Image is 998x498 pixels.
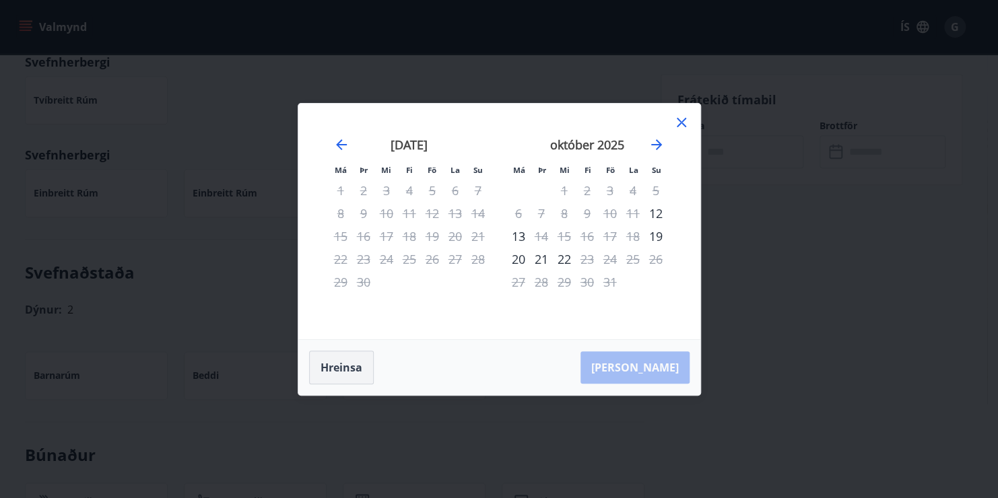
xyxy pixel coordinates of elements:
td: Not available. miðvikudagur, 29. október 2025 [553,271,576,293]
td: Not available. sunnudagur, 5. október 2025 [644,179,667,202]
small: Fi [585,165,591,175]
td: Not available. fimmtudagur, 30. október 2025 [576,271,599,293]
div: Move backward to switch to the previous month. [333,137,350,153]
td: Not available. miðvikudagur, 10. september 2025 [375,202,398,225]
div: Aðeins útritun í boði [530,225,553,248]
small: Fö [606,165,615,175]
td: Not available. föstudagur, 19. september 2025 [421,225,444,248]
td: Not available. þriðjudagur, 23. september 2025 [352,248,375,271]
small: Fö [428,165,436,175]
td: Not available. laugardagur, 20. september 2025 [444,225,467,248]
td: Not available. mánudagur, 27. október 2025 [507,271,530,293]
td: Not available. þriðjudagur, 2. september 2025 [352,179,375,202]
td: Choose sunnudagur, 12. október 2025 as your check-in date. It’s available. [644,202,667,225]
small: Su [652,165,661,175]
td: Not available. föstudagur, 5. september 2025 [421,179,444,202]
small: Þr [538,165,546,175]
small: Fi [406,165,413,175]
td: Not available. laugardagur, 27. september 2025 [444,248,467,271]
td: Not available. miðvikudagur, 8. október 2025 [553,202,576,225]
td: Not available. miðvikudagur, 3. september 2025 [375,179,398,202]
td: Not available. þriðjudagur, 28. október 2025 [530,271,553,293]
small: Mi [560,165,570,175]
td: Not available. sunnudagur, 21. september 2025 [467,225,490,248]
td: Not available. föstudagur, 3. október 2025 [599,179,622,202]
div: Calendar [314,120,684,323]
td: Not available. föstudagur, 12. september 2025 [421,202,444,225]
div: Aðeins innritun í boði [644,202,667,225]
td: Not available. þriðjudagur, 9. september 2025 [352,202,375,225]
td: Not available. laugardagur, 13. september 2025 [444,202,467,225]
td: Not available. föstudagur, 24. október 2025 [599,248,622,271]
td: Not available. laugardagur, 4. október 2025 [622,179,644,202]
td: Not available. föstudagur, 10. október 2025 [599,202,622,225]
small: Má [335,165,347,175]
td: Not available. sunnudagur, 26. október 2025 [644,248,667,271]
td: Not available. miðvikudagur, 17. september 2025 [375,225,398,248]
div: 13 [507,225,530,248]
td: Choose sunnudagur, 19. október 2025 as your check-in date. It’s available. [644,225,667,248]
td: Not available. fimmtudagur, 4. september 2025 [398,179,421,202]
small: La [451,165,460,175]
td: Not available. miðvikudagur, 1. október 2025 [553,179,576,202]
td: Not available. mánudagur, 22. september 2025 [329,248,352,271]
td: Not available. mánudagur, 8. september 2025 [329,202,352,225]
div: Move forward to switch to the next month. [648,137,665,153]
td: Not available. laugardagur, 11. október 2025 [622,202,644,225]
td: Choose mánudagur, 13. október 2025 as your check-in date. It’s available. [507,225,530,248]
td: Not available. fimmtudagur, 16. október 2025 [576,225,599,248]
td: Not available. laugardagur, 6. september 2025 [444,179,467,202]
div: 21 [530,248,553,271]
td: Not available. föstudagur, 17. október 2025 [599,225,622,248]
td: Choose mánudagur, 20. október 2025 as your check-in date. It’s available. [507,248,530,271]
td: Not available. laugardagur, 25. október 2025 [622,248,644,271]
td: Not available. sunnudagur, 14. september 2025 [467,202,490,225]
td: Not available. miðvikudagur, 15. október 2025 [553,225,576,248]
td: Not available. fimmtudagur, 23. október 2025 [576,248,599,271]
small: Mi [381,165,391,175]
div: Aðeins útritun í boði [576,248,599,271]
td: Not available. laugardagur, 18. október 2025 [622,225,644,248]
td: Not available. fimmtudagur, 11. september 2025 [398,202,421,225]
div: 20 [507,248,530,271]
td: Not available. fimmtudagur, 18. september 2025 [398,225,421,248]
td: Not available. þriðjudagur, 16. september 2025 [352,225,375,248]
td: Not available. miðvikudagur, 24. september 2025 [375,248,398,271]
td: Choose miðvikudagur, 22. október 2025 as your check-in date. It’s available. [553,248,576,271]
td: Not available. föstudagur, 31. október 2025 [599,271,622,293]
small: Su [473,165,483,175]
td: Not available. mánudagur, 1. september 2025 [329,179,352,202]
td: Not available. þriðjudagur, 14. október 2025 [530,225,553,248]
div: 22 [553,248,576,271]
small: La [629,165,638,175]
strong: [DATE] [391,137,428,153]
td: Not available. sunnudagur, 28. september 2025 [467,248,490,271]
small: Má [513,165,525,175]
td: Not available. fimmtudagur, 25. september 2025 [398,248,421,271]
td: Not available. þriðjudagur, 30. september 2025 [352,271,375,293]
div: Aðeins innritun í boði [644,225,667,248]
td: Not available. mánudagur, 6. október 2025 [507,202,530,225]
td: Not available. mánudagur, 15. september 2025 [329,225,352,248]
td: Not available. fimmtudagur, 2. október 2025 [576,179,599,202]
td: Not available. mánudagur, 29. september 2025 [329,271,352,293]
strong: október 2025 [550,137,624,153]
td: Not available. fimmtudagur, 9. október 2025 [576,202,599,225]
td: Not available. þriðjudagur, 7. október 2025 [530,202,553,225]
td: Not available. sunnudagur, 7. september 2025 [467,179,490,202]
small: Þr [360,165,368,175]
td: Not available. föstudagur, 26. september 2025 [421,248,444,271]
td: Choose þriðjudagur, 21. október 2025 as your check-in date. It’s available. [530,248,553,271]
button: Hreinsa [309,351,374,384]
